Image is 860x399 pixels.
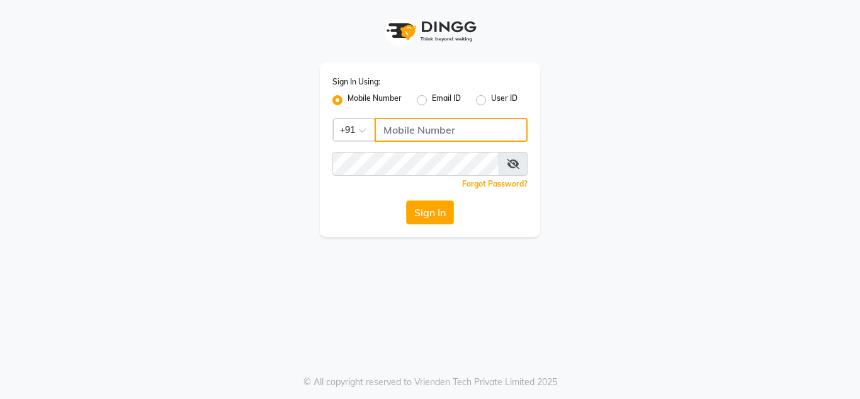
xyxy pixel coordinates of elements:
label: Email ID [432,93,461,108]
input: Username [375,118,528,142]
label: Sign In Using: [332,76,380,88]
label: Mobile Number [348,93,402,108]
img: logo1.svg [380,13,480,50]
button: Sign In [406,200,454,224]
label: User ID [491,93,518,108]
a: Forgot Password? [462,179,528,188]
input: Username [332,152,499,176]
